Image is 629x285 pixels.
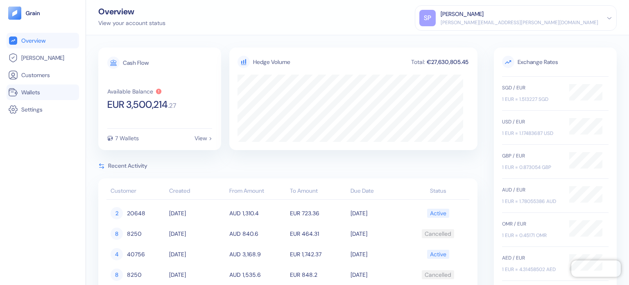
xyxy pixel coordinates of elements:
div: Overview [98,7,165,16]
div: 1 EUR = 4.31458502 AED [502,266,561,273]
td: AUD 1,535.6 [227,264,288,285]
div: 1 EUR = 0.45171 OMR [502,232,561,239]
th: Customer [106,183,167,200]
button: Available Balance [107,88,162,95]
img: logo [25,10,41,16]
th: Created [167,183,228,200]
div: €27,630,805.45 [426,59,469,65]
div: Cancelled [425,268,451,282]
img: logo-tablet-V2.svg [8,7,21,20]
div: Active [430,206,446,220]
span: Customers [21,71,50,79]
div: 8 [111,228,123,240]
td: EUR 848.2 [288,264,348,285]
th: Due Date [348,183,409,200]
td: [DATE] [348,203,409,223]
a: [PERSON_NAME] [8,53,77,63]
td: AUD 3,168.9 [227,244,288,264]
th: From Amount [227,183,288,200]
div: 1 EUR = 1.78055386 AUD [502,198,561,205]
div: 8 [111,269,123,281]
div: 1 EUR = 1.17483687 USD [502,130,561,137]
div: OMR / EUR [502,220,561,228]
div: AUD / EUR [502,186,561,194]
span: EUR 3,500,214 [107,100,168,109]
td: [DATE] [167,203,228,223]
div: Hedge Volume [253,58,290,66]
td: [DATE] [348,223,409,244]
div: 7 Wallets [115,135,139,141]
a: Settings [8,105,77,114]
span: Settings [21,105,43,114]
div: Available Balance [107,89,153,94]
a: Wallets [8,87,77,97]
iframe: Chatra live chat [571,260,621,277]
div: 4 [111,248,123,260]
span: Exchange Rates [502,56,609,68]
div: View > [195,135,212,141]
span: 40756 [127,247,145,261]
td: [DATE] [348,244,409,264]
td: [DATE] [167,223,228,244]
div: [PERSON_NAME][EMAIL_ADDRESS][PERSON_NAME][DOMAIN_NAME] [441,19,598,26]
th: To Amount [288,183,348,200]
div: 1 EUR = 1.513227 SGD [502,96,561,103]
a: Customers [8,70,77,80]
div: SP [419,10,436,26]
td: EUR 723.36 [288,203,348,223]
td: AUD 840.6 [227,223,288,244]
td: [DATE] [167,244,228,264]
a: Overview [8,36,77,46]
td: AUD 1,310.4 [227,203,288,223]
div: Status [411,187,465,195]
div: Cash Flow [123,60,149,66]
span: . 27 [168,103,176,109]
td: EUR 1,742.37 [288,244,348,264]
div: Cancelled [425,227,451,241]
span: Wallets [21,88,40,96]
div: GBP / EUR [502,152,561,160]
span: Overview [21,36,45,45]
span: 8250 [127,227,142,241]
div: View your account status [98,19,165,27]
span: [PERSON_NAME] [21,54,64,62]
div: AED / EUR [502,254,561,262]
span: 20648 [127,206,145,220]
span: 8250 [127,268,142,282]
td: [DATE] [348,264,409,285]
div: USD / EUR [502,118,561,125]
div: Active [430,247,446,261]
td: EUR 464.31 [288,223,348,244]
td: [DATE] [167,264,228,285]
div: Total: [410,59,426,65]
span: Recent Activity [108,162,147,170]
div: 1 EUR = 0.873054 GBP [502,164,561,171]
div: SGD / EUR [502,84,561,91]
div: [PERSON_NAME] [441,10,484,18]
div: 2 [111,207,123,219]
